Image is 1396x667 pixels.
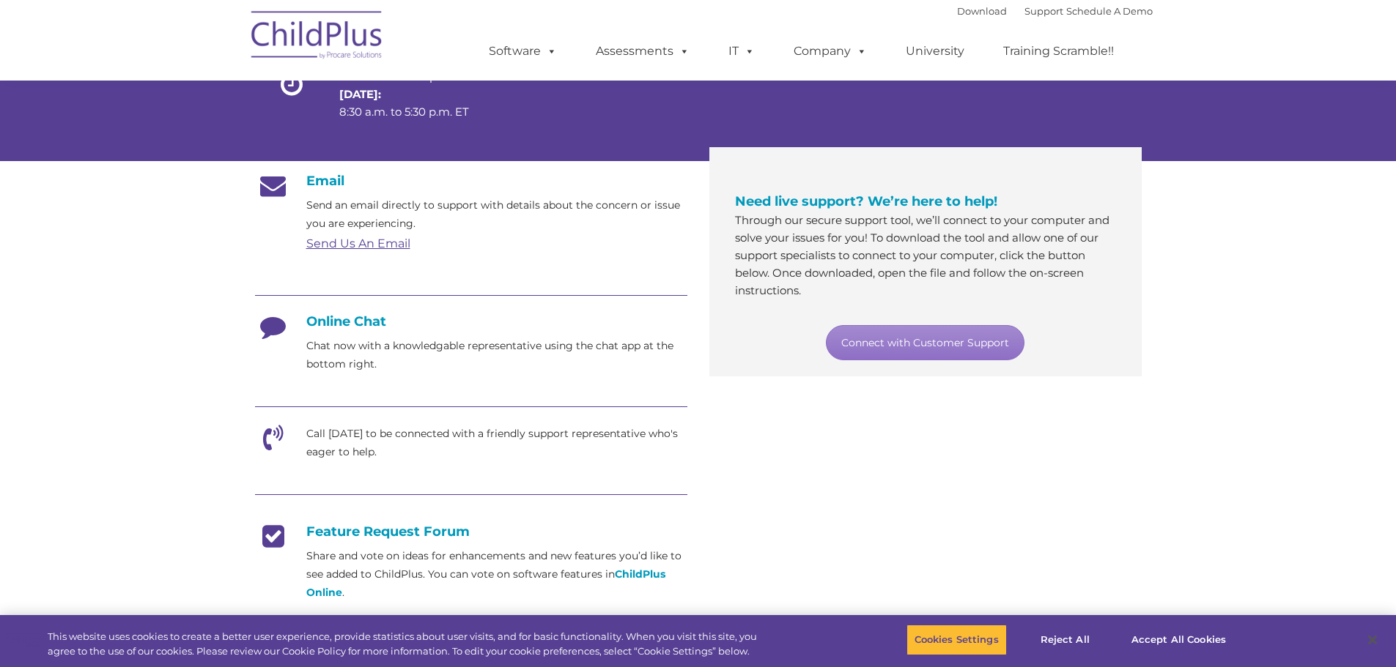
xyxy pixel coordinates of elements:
[306,547,687,602] p: Share and vote on ideas for enhancements and new features you’d like to see added to ChildPlus. Y...
[989,37,1129,66] a: Training Scramble!!
[306,236,410,250] a: Send Us An Email
[48,630,768,658] div: This website uses cookies to create a better user experience, provide statistics about user visit...
[1019,625,1111,655] button: Reject All
[735,212,1116,299] p: Through our secure support tool, we’ll connect to your computer and solve your issues for you! To...
[957,5,1153,17] font: |
[306,567,665,599] a: ChildPlus Online
[1356,624,1389,656] button: Close
[244,1,391,74] img: ChildPlus by Procare Solutions
[306,337,687,373] p: Chat now with a knowledgable representative using the chat app at the bottom right.
[255,313,687,329] h4: Online Chat
[339,51,495,121] p: 8:30 a.m. to 6:30 p.m. ET 8:30 a.m. to 5:30 p.m. ET
[1024,5,1063,17] a: Support
[474,37,572,66] a: Software
[1066,5,1153,17] a: Schedule A Demo
[255,523,687,540] h4: Feature Request Forum
[826,325,1024,360] a: Connect with Customer Support
[581,37,704,66] a: Assessments
[714,37,769,66] a: IT
[306,196,687,233] p: Send an email directly to support with details about the concern or issue you are experiencing.
[255,173,687,189] h4: Email
[957,5,1007,17] a: Download
[339,87,381,101] strong: [DATE]:
[779,37,882,66] a: Company
[891,37,979,66] a: University
[735,193,997,209] span: Need live support? We’re here to help!
[306,425,687,461] p: Call [DATE] to be connected with a friendly support representative who's eager to help.
[1123,625,1234,655] button: Accept All Cookies
[906,625,1007,655] button: Cookies Settings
